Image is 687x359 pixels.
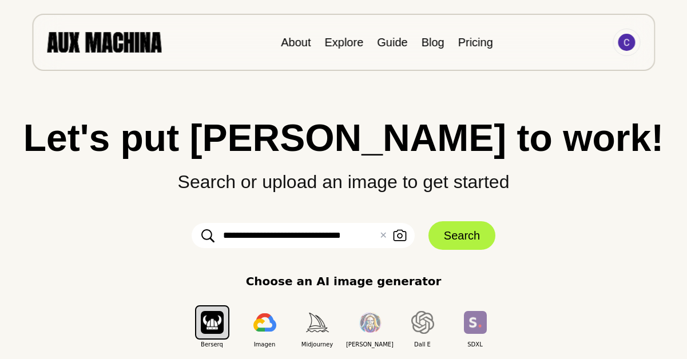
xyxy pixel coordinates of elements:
button: ✕ [379,229,387,242]
a: Blog [422,36,444,49]
span: Imagen [239,340,291,349]
p: Choose an AI image generator [246,273,442,290]
a: Explore [324,36,363,49]
span: Midjourney [291,340,344,349]
p: Search or upload an image to get started [23,157,664,196]
a: About [281,36,311,49]
h1: Let's put [PERSON_NAME] to work! [23,119,664,157]
img: Leonardo [359,312,382,333]
button: Search [428,221,495,250]
img: Imagen [253,313,276,332]
span: Berserq [186,340,239,349]
img: SDXL [464,311,487,333]
span: Dall E [396,340,449,349]
span: SDXL [449,340,502,349]
img: AUX MACHINA [47,32,161,52]
img: Midjourney [306,313,329,332]
a: Pricing [458,36,493,49]
img: Dall E [411,311,434,334]
a: Guide [377,36,407,49]
span: [PERSON_NAME] [344,340,396,349]
img: Berserq [201,311,224,333]
img: Avatar [618,34,635,51]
